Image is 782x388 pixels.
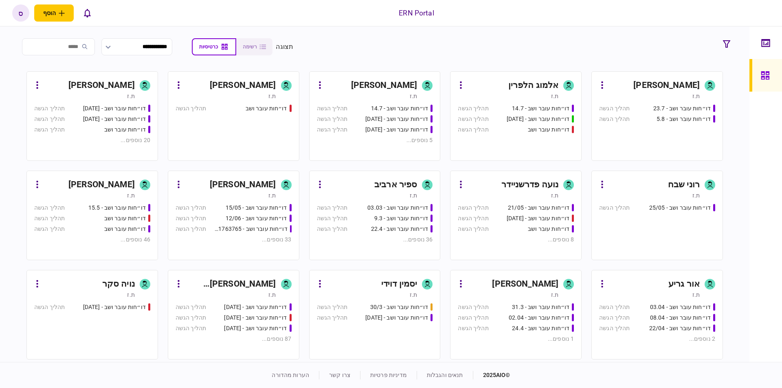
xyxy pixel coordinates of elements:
[34,204,65,212] div: תהליך הגשה
[649,324,711,333] div: דו״חות עובר ושב - 22/04
[450,71,582,161] a: אלמוג הלפריןת.זדו״חות עובר ושב - 14.7תהליך הגשהדו״חות עובר ושב - 15.07.25תהליך הגשהדו״חות עובר וש...
[551,92,558,100] div: ת.ז
[317,225,347,233] div: תהליך הגשה
[365,125,428,134] div: דו״חות עובר ושב - 24.7.25
[365,115,428,123] div: דו״חות עובר ושב - 23.7.25
[692,92,700,100] div: ת.ז
[104,125,146,134] div: דו״חות עובר ושב
[246,104,287,113] div: דו״חות עובר ושב
[309,270,441,360] a: יסמין דוידית.זדו״חות עובר ושב - 30/3תהליך הגשהדו״חות עובר ושב - 31.08.25תהליך הגשה
[268,291,276,299] div: ת.ז
[224,324,287,333] div: דו״חות עובר ושב - 19.3.25
[381,278,417,291] div: יסמין דוידי
[168,270,299,360] a: [PERSON_NAME] [PERSON_NAME]ת.זדו״חות עובר ושב - 19/03/2025תהליך הגשהדו״חות עובר ושב - 19.3.25תהלי...
[458,214,488,223] div: תהליך הגשה
[399,8,434,18] div: ERN Portal
[83,303,146,311] div: דו״חות עובר ושב - 19.03.2025
[104,214,146,223] div: דו״חות עובר ושב
[309,171,441,260] a: ספיר ארביבת.זדו״חות עובר ושב - 03.03תהליך הגשהדו״חות עובר ושב - 9.3תהליך הגשהדו״חות עובר ושב - 22...
[668,178,700,191] div: רוני שבח
[458,313,488,322] div: תהליך הגשה
[599,324,630,333] div: תהליך הגשה
[507,115,569,123] div: דו״חות עובר ושב - 15.07.25
[410,92,417,100] div: ת.ז
[692,191,700,199] div: ת.ז
[650,313,711,322] div: דו״חות עובר ושב - 08.04
[34,235,150,244] div: 46 נוספים ...
[599,104,630,113] div: תהליך הגשה
[317,125,347,134] div: תהליך הגשה
[68,79,135,92] div: [PERSON_NAME]
[599,204,630,212] div: תהליך הגשה
[367,204,428,212] div: דו״חות עובר ושב - 03.03
[599,115,630,123] div: תהליך הגשה
[127,92,134,100] div: ת.ז
[458,303,488,311] div: תהליך הגשה
[512,104,569,113] div: דו״חות עובר ושב - 14.7
[224,303,287,311] div: דו״חות עובר ושב - 19/03/2025
[458,204,488,212] div: תהליך הגשה
[34,104,65,113] div: תהליך הגשה
[374,214,428,223] div: דו״חות עובר ושב - 9.3
[317,313,347,322] div: תהליך הגשה
[528,225,569,233] div: דו״חות עובר ושב
[88,204,146,212] div: דו״חות עובר ושב - 15.5
[309,71,441,161] a: [PERSON_NAME]ת.זדו״חות עובר ושב - 14.7תהליך הגשהדו״חות עובר ושב - 23.7.25תהליך הגשהדו״חות עובר וש...
[668,278,700,291] div: אור גריע
[317,303,347,311] div: תהליך הגשה
[34,125,65,134] div: תהליך הגשה
[507,214,569,223] div: דו״חות עובר ושב - 03/06/25
[34,115,65,123] div: תהליך הגשה
[185,278,276,291] div: [PERSON_NAME] [PERSON_NAME]
[551,191,558,199] div: ת.ז
[268,191,276,199] div: ת.ז
[370,303,428,311] div: דו״חות עובר ושב - 30/3
[104,225,146,233] div: דו״חות עובר ושב
[591,171,723,260] a: רוני שבחת.זדו״חות עובר ושב - 25/05תהליך הגשה
[427,372,463,378] a: תנאים והגבלות
[351,79,417,92] div: [PERSON_NAME]
[192,38,236,55] button: כרטיסיות
[317,235,433,244] div: 36 נוספים ...
[176,235,292,244] div: 33 נוספים ...
[458,225,488,233] div: תהליך הגשה
[370,372,407,378] a: מדיניות פרטיות
[12,4,29,22] button: ס
[243,44,257,50] span: רשימה
[365,313,428,322] div: דו״חות עובר ושב - 31.08.25
[34,136,150,145] div: 20 נוספים ...
[501,178,558,191] div: נועה פדרשניידר
[317,104,347,113] div: תהליך הגשה
[492,278,558,291] div: [PERSON_NAME]
[371,104,428,113] div: דו״חות עובר ושב - 14.7
[34,225,65,233] div: תהליך הגשה
[176,214,206,223] div: תהליך הגשה
[317,136,433,145] div: 5 נוספים ...
[371,225,428,233] div: דו״חות עובר ושב - 22.4
[226,214,287,223] div: דו״חות עובר ושב - 12/06
[692,291,700,299] div: ת.ז
[450,270,582,360] a: [PERSON_NAME]ת.זדו״חות עובר ושב - 31.3תהליך הגשהדו״חות עובר ושב - 02.04תהליך הגשהדו״חות עובר ושב ...
[176,324,206,333] div: תהליך הגשה
[34,4,74,22] button: פתח תפריט להוספת לקוח
[79,4,96,22] button: פתח רשימת התראות
[236,38,272,55] button: רשימה
[512,324,569,333] div: דו״חות עובר ושב - 24.4
[102,278,135,291] div: נויה סקר
[276,42,293,52] div: תצוגה
[599,313,630,322] div: תהליך הגשה
[591,71,723,161] a: [PERSON_NAME]ת.זדו״חות עובר ושב - 23.7תהליך הגשהדו״חות עובר ושב - 5.8תהליך הגשה
[317,204,347,212] div: תהליך הגשה
[168,71,299,161] a: [PERSON_NAME]ת.זדו״חות עובר ושבתהליך הגשה
[214,225,287,233] div: דו״חות עובר ושב - 511763765 18/06
[599,303,630,311] div: תהליך הגשה
[508,204,569,212] div: דו״חות עובר ושב - 21/05
[458,125,488,134] div: תהליך הגשה
[168,171,299,260] a: [PERSON_NAME]ת.זדו״חות עובר ושב - 15/05תהליך הגשהדו״חות עובר ושב - 12/06תהליך הגשהדו״חות עובר ושב...
[509,313,569,322] div: דו״חות עובר ושב - 02.04
[176,104,206,113] div: תהליך הגשה
[512,303,569,311] div: דו״חות עובר ושב - 31.3
[224,313,287,322] div: דו״חות עובר ושב - 19.3.25
[329,372,350,378] a: צרו קשר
